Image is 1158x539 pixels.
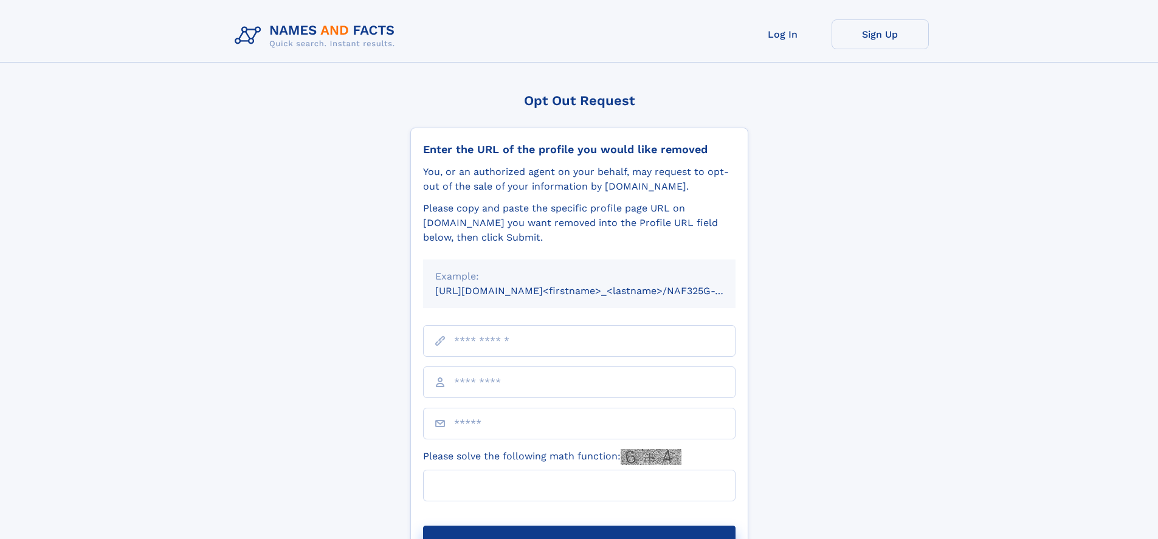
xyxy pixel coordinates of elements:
[230,19,405,52] img: Logo Names and Facts
[734,19,832,49] a: Log In
[410,93,748,108] div: Opt Out Request
[435,269,723,284] div: Example:
[832,19,929,49] a: Sign Up
[423,449,681,465] label: Please solve the following math function:
[423,165,736,194] div: You, or an authorized agent on your behalf, may request to opt-out of the sale of your informatio...
[423,143,736,156] div: Enter the URL of the profile you would like removed
[435,285,759,297] small: [URL][DOMAIN_NAME]<firstname>_<lastname>/NAF325G-xxxxxxxx
[423,201,736,245] div: Please copy and paste the specific profile page URL on [DOMAIN_NAME] you want removed into the Pr...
